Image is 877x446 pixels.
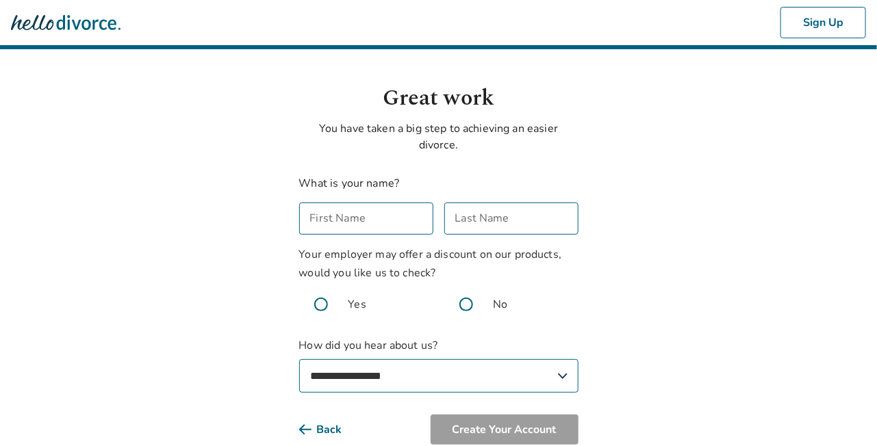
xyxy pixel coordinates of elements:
[299,82,579,115] h1: Great work
[348,296,366,313] span: Yes
[809,380,877,446] iframe: Chat Widget
[299,359,579,393] select: How did you hear about us?
[780,7,866,38] button: Sign Up
[431,415,579,445] button: Create Your Account
[494,296,508,313] span: No
[11,9,120,36] img: Hello Divorce Logo
[299,247,562,280] span: Your employer may offer a discount on our products, would you like us to check?
[299,337,579,393] label: How did you hear about us?
[299,415,364,445] button: Back
[299,120,579,153] p: You have taken a big step to achieving an easier divorce.
[299,176,400,191] label: What is your name?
